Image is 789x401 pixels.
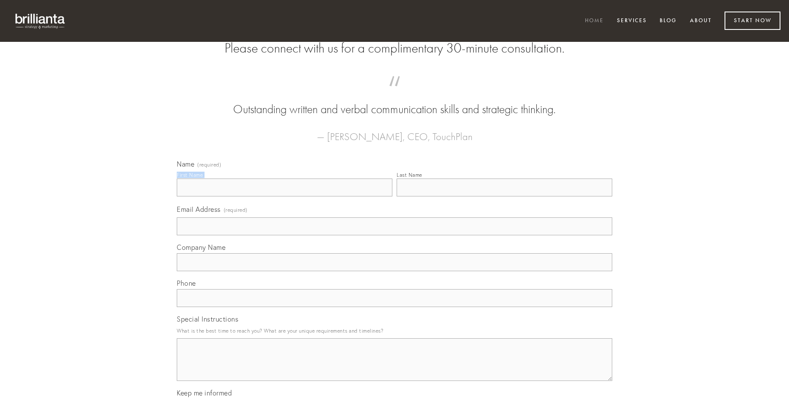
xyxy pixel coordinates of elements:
[579,14,609,28] a: Home
[177,315,238,323] span: Special Instructions
[197,162,221,167] span: (required)
[177,172,203,178] div: First Name
[611,14,652,28] a: Services
[177,160,194,168] span: Name
[190,85,599,101] span: “
[684,14,717,28] a: About
[177,205,221,214] span: Email Address
[224,204,248,216] span: (required)
[397,172,422,178] div: Last Name
[190,118,599,145] figcaption: — [PERSON_NAME], CEO, TouchPlan
[190,85,599,118] blockquote: Outstanding written and verbal communication skills and strategic thinking.
[725,12,780,30] a: Start Now
[177,389,232,397] span: Keep me informed
[177,325,612,337] p: What is the best time to reach you? What are your unique requirements and timelines?
[177,279,196,287] span: Phone
[177,243,225,252] span: Company Name
[9,9,73,33] img: brillianta - research, strategy, marketing
[177,40,612,56] h2: Please connect with us for a complimentary 30-minute consultation.
[654,14,682,28] a: Blog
